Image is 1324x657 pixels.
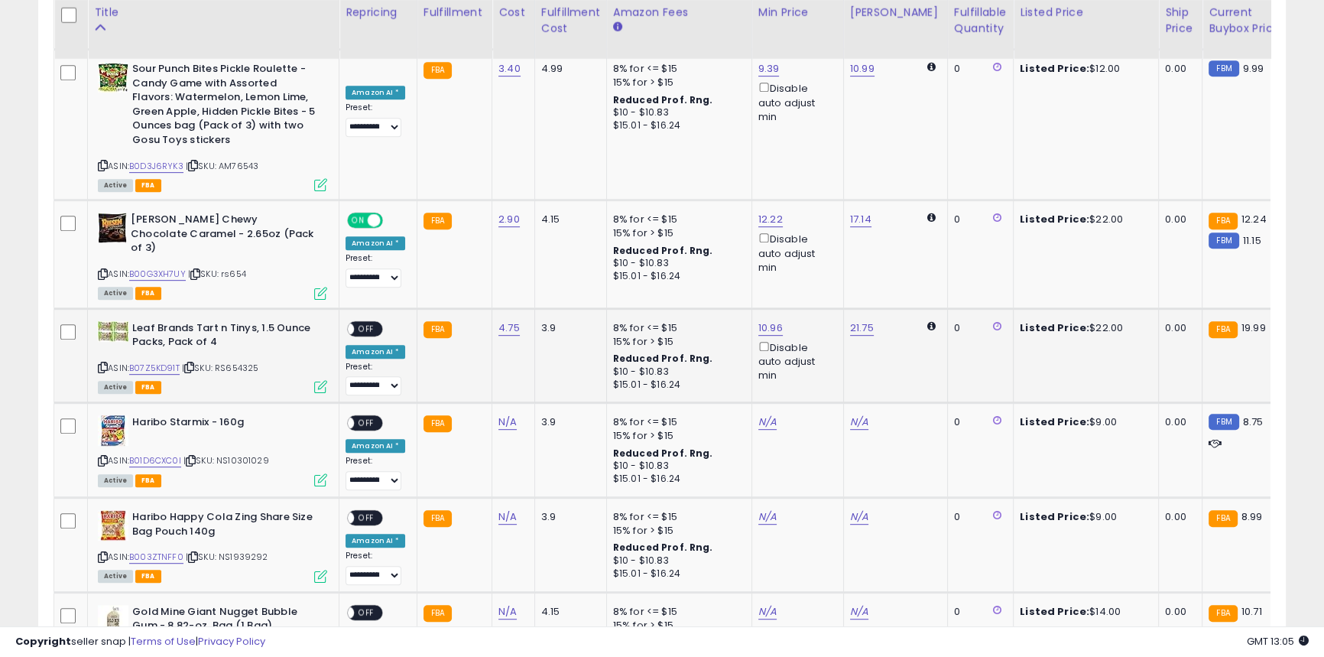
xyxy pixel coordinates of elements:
[98,474,133,487] span: All listings currently available for purchase on Amazon
[498,320,520,336] a: 4.75
[98,287,133,300] span: All listings currently available for purchase on Amazon
[954,5,1007,37] div: Fulfillable Quantity
[613,335,740,349] div: 15% for > $15
[94,5,333,21] div: Title
[1241,604,1262,619] span: 10.71
[613,510,740,524] div: 8% for <= $15
[98,510,327,581] div: ASIN:
[850,604,868,620] a: N/A
[498,5,528,21] div: Cost
[541,510,595,524] div: 3.9
[613,460,740,473] div: $10 - $10.83
[1209,414,1238,430] small: FBM
[1209,5,1287,37] div: Current Buybox Price
[98,321,128,342] img: 51of0KGs-GL._SL40_.jpg
[541,62,595,76] div: 4.99
[541,213,595,226] div: 4.15
[1020,510,1147,524] div: $9.00
[98,213,127,243] img: 41vDxCyHkDL._SL40_.jpg
[132,415,318,434] b: Haribo Starmix - 160g
[1020,321,1147,335] div: $22.00
[1209,510,1237,527] small: FBA
[613,21,622,34] small: Amazon Fees.
[1020,605,1147,619] div: $14.00
[98,213,327,298] div: ASIN:
[1165,5,1196,37] div: Ship Price
[129,454,181,467] a: B01D6CXC0I
[613,568,740,581] div: $15.01 - $16.24
[613,379,740,392] div: $15.01 - $16.24
[613,352,713,365] b: Reduced Prof. Rng.
[758,604,777,620] a: N/A
[498,61,521,76] a: 3.40
[423,62,452,79] small: FBA
[131,634,196,649] a: Terms of Use
[423,605,452,622] small: FBA
[129,160,183,173] a: B0D3J6RYK3
[1243,233,1261,248] span: 11.15
[850,61,875,76] a: 10.99
[1243,61,1264,76] span: 9.99
[927,62,936,72] i: Calculated using Dynamic Max Price.
[98,570,133,583] span: All listings currently available for purchase on Amazon
[1020,415,1147,429] div: $9.00
[1020,213,1147,226] div: $22.00
[613,76,740,89] div: 15% for > $15
[613,106,740,119] div: $10 - $10.83
[613,226,740,240] div: 15% for > $15
[349,214,368,227] span: ON
[758,415,777,430] a: N/A
[182,362,259,374] span: | SKU: RS654325
[346,253,405,288] div: Preset:
[135,179,161,192] span: FBA
[954,605,1001,619] div: 0
[1020,62,1147,76] div: $12.00
[1165,213,1190,226] div: 0.00
[354,606,378,619] span: OFF
[135,570,161,583] span: FBA
[850,320,874,336] a: 21.75
[1247,634,1309,649] span: 2025-08-18 13:05 GMT
[850,415,868,430] a: N/A
[613,366,740,379] div: $10 - $10.83
[758,230,832,275] div: Disable auto adjust min
[1209,213,1237,229] small: FBA
[613,93,713,106] b: Reduced Prof. Rng.
[758,339,832,383] div: Disable auto adjust min
[346,236,405,250] div: Amazon AI *
[613,415,740,429] div: 8% for <= $15
[186,160,258,172] span: | SKU: AM76543
[354,322,378,335] span: OFF
[1020,212,1089,226] b: Listed Price:
[1241,509,1263,524] span: 8.99
[954,321,1001,335] div: 0
[188,268,246,280] span: | SKU: rs654
[346,456,405,490] div: Preset:
[15,634,71,649] strong: Copyright
[346,534,405,548] div: Amazon AI *
[346,362,405,396] div: Preset:
[423,5,485,21] div: Fulfillment
[613,555,740,568] div: $10 - $10.83
[613,244,713,257] b: Reduced Prof. Rng.
[129,268,186,281] a: B00G3XH7UY
[954,415,1001,429] div: 0
[135,287,161,300] span: FBA
[758,320,783,336] a: 10.96
[98,415,327,485] div: ASIN:
[1209,605,1237,622] small: FBA
[1020,604,1089,619] b: Listed Price:
[613,257,740,270] div: $10 - $10.83
[758,5,837,21] div: Min Price
[132,605,318,637] b: Gold Mine Giant Nugget Bubble Gum - 8.82-oz. Bag (1 Bag)
[346,551,405,585] div: Preset:
[1165,605,1190,619] div: 0.00
[346,345,405,359] div: Amazon AI *
[346,5,411,21] div: Repricing
[758,509,777,525] a: N/A
[183,454,269,467] span: | SKU: NS10301029
[98,381,133,394] span: All listings currently available for purchase on Amazon
[954,213,1001,226] div: 0
[1020,415,1089,429] b: Listed Price:
[1020,61,1089,76] b: Listed Price:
